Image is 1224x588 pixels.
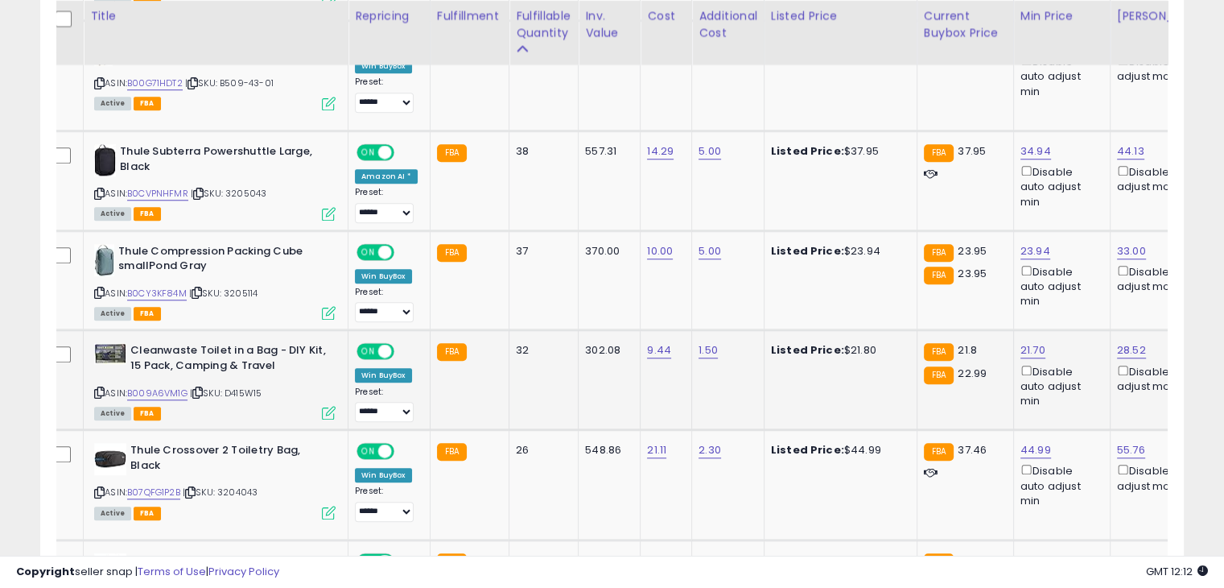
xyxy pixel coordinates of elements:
span: 21.8 [958,342,977,358]
small: FBA [437,244,467,262]
div: 370.00 [585,244,628,259]
div: Win BuyBox [355,59,412,73]
a: B0CVPNHFMR [127,187,188,201]
a: Terms of Use [138,564,206,579]
span: OFF [392,345,418,358]
div: Inv. value [585,8,633,42]
span: 22.99 [958,366,987,381]
b: Thule Subterra Powershuttle Large, Black [120,144,315,178]
span: All listings currently available for purchase on Amazon [94,207,131,221]
span: 23.95 [958,243,987,259]
div: Preset: [355,187,418,223]
b: Listed Price: [771,442,844,458]
div: Amazon AI * [355,169,418,184]
a: 1.50 [699,342,718,358]
small: FBA [924,443,954,461]
span: | SKU: 3204043 [183,486,258,499]
div: [PERSON_NAME] [1117,8,1213,25]
div: Win BuyBox [355,468,412,482]
div: Disable auto adjust max [1117,462,1207,493]
div: Title [90,8,341,25]
div: Current Buybox Price [924,8,1007,42]
a: 55.76 [1117,442,1145,458]
a: 34.94 [1020,143,1051,159]
img: 41HEE2g+eeL._SL40_.jpg [94,144,116,176]
div: ASIN: [94,443,336,518]
span: ON [358,445,378,458]
span: | SKU: 3205043 [191,187,266,200]
a: 44.99 [1020,442,1051,458]
div: 302.08 [585,343,628,358]
strong: Copyright [16,564,75,579]
img: 51rF3+9aHPL._SL40_.jpg [94,343,126,364]
div: Disable auto adjust max [1117,52,1207,84]
a: 5.00 [699,243,721,259]
a: 28.52 [1117,342,1146,358]
a: 44.13 [1117,143,1144,159]
div: Disable auto adjust min [1020,462,1098,508]
span: FBA [134,207,161,221]
span: FBA [134,307,161,321]
div: Fulfillment [437,8,502,25]
div: Disable auto adjust min [1020,362,1098,409]
a: 21.11 [647,442,666,458]
a: B0CY3KF84M [127,287,187,300]
div: $21.80 [771,343,905,358]
div: ASIN: [94,343,336,418]
a: 5.00 [699,143,721,159]
div: Win BuyBox [355,269,412,284]
span: 23.95 [958,266,987,281]
b: Thule Crossover 2 Toiletry Bag, Black [130,443,326,477]
span: FBA [134,507,161,520]
span: 2025-08-11 12:12 GMT [1146,564,1208,579]
div: Min Price [1020,8,1103,25]
small: FBA [924,144,954,162]
div: $23.94 [771,244,905,259]
b: Listed Price: [771,143,844,159]
span: FBA [134,97,161,110]
small: FBA [924,267,954,284]
b: Listed Price: [771,243,844,259]
span: 37.46 [958,442,987,458]
a: B009A6VM1G [127,387,188,400]
span: OFF [392,245,418,259]
div: 548.86 [585,443,628,458]
div: Disable auto adjust min [1020,163,1098,209]
span: OFF [392,445,418,458]
a: 21.70 [1020,342,1045,358]
div: $44.99 [771,443,905,458]
a: Privacy Policy [208,564,279,579]
div: Disable auto adjust max [1117,263,1207,294]
a: 2.30 [699,442,721,458]
div: Win BuyBox [355,368,412,383]
img: 41JhgU88NXL._SL40_.jpg [94,244,114,276]
div: ASIN: [94,34,336,109]
a: 9.44 [647,342,671,358]
small: FBA [924,343,954,361]
span: | SKU: D415W15 [190,387,262,400]
a: 23.94 [1020,243,1050,259]
div: Preset: [355,77,418,113]
small: FBA [437,144,467,162]
div: Repricing [355,8,423,25]
b: Listed Price: [771,342,844,358]
div: 557.31 [585,144,628,159]
span: ON [358,245,378,259]
div: seller snap | | [16,565,279,580]
div: Disable auto adjust min [1020,52,1098,99]
a: B00G71HDT2 [127,77,183,90]
span: ON [358,146,378,159]
span: All listings currently available for purchase on Amazon [94,407,131,420]
span: 37.95 [958,143,986,159]
div: Fulfillable Quantity [516,8,571,42]
span: FBA [134,407,161,420]
div: Preset: [355,486,418,522]
span: OFF [392,146,418,159]
div: Disable auto adjust min [1020,263,1098,309]
small: FBA [924,244,954,262]
span: | SKU: 3205114 [189,287,258,300]
div: 32 [516,343,566,358]
div: Additional Cost [699,8,757,42]
span: ON [358,345,378,358]
a: 10.00 [647,243,673,259]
